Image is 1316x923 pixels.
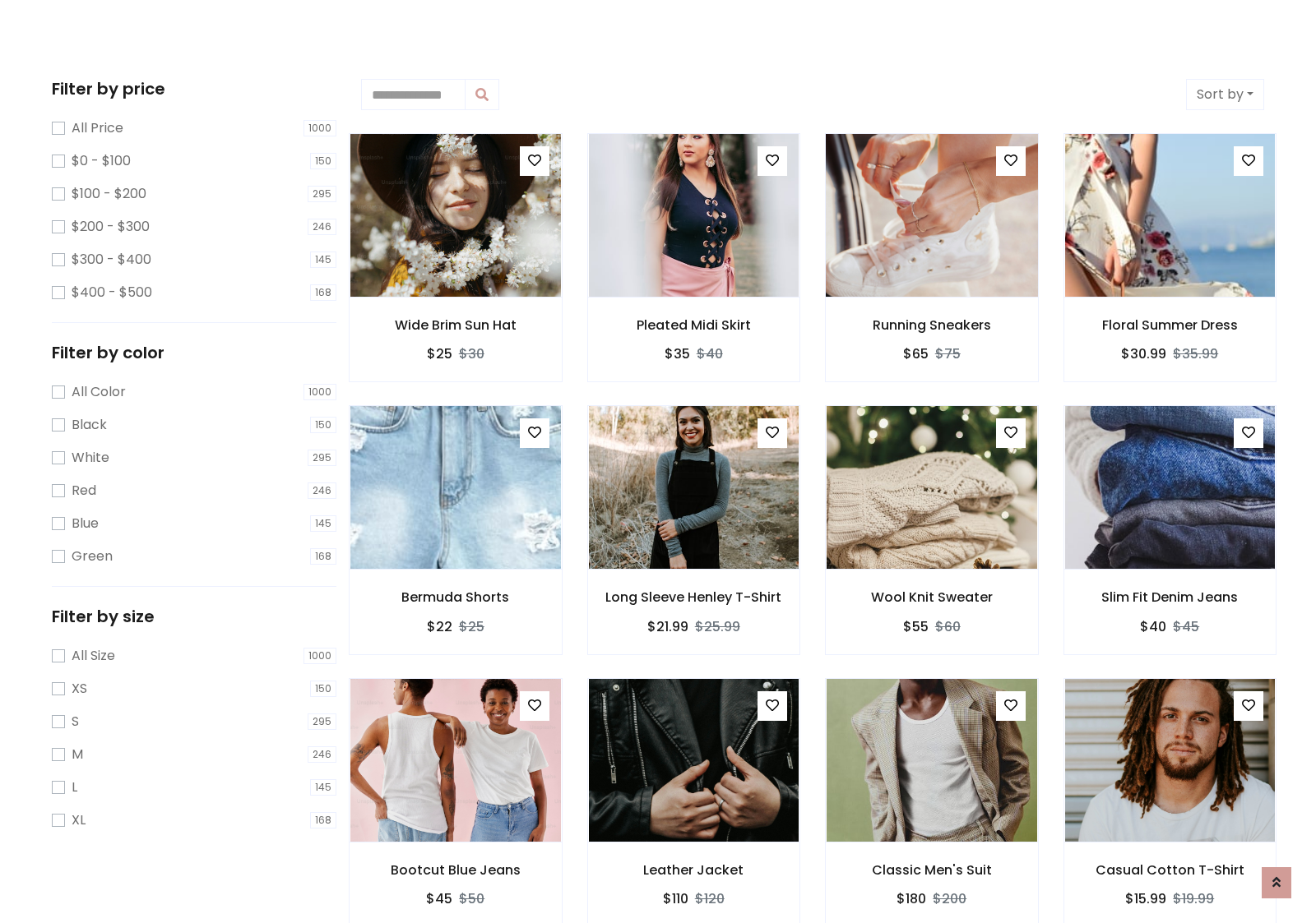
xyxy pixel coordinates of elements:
h6: Wide Brim Sun Hat [350,317,562,333]
h6: $30.99 [1121,346,1166,362]
span: 145 [310,515,336,532]
span: 295 [308,186,336,202]
span: 145 [310,252,336,268]
span: 145 [310,779,336,796]
span: 168 [310,548,336,565]
h6: $55 [903,619,929,635]
h6: $45 [426,891,452,907]
label: $400 - $500 [72,283,152,302]
span: 168 [310,284,336,301]
h6: $180 [897,891,926,907]
del: $25.99 [695,617,740,636]
label: $200 - $300 [72,217,150,237]
label: All Color [72,382,126,402]
h5: Filter by size [52,607,336,626]
del: $200 [933,889,966,908]
h6: Long Sleeve Henley T-Shirt [588,589,800,605]
h6: Leather Jacket [588,862,800,878]
h6: $22 [427,619,452,635]
label: L [72,778,77,797]
h6: $15.99 [1125,891,1166,907]
span: 295 [308,713,336,730]
h6: Slim Fit Denim Jeans [1064,589,1277,605]
h6: Bootcut Blue Jeans [350,862,562,878]
span: 246 [308,219,336,235]
label: S [72,712,79,731]
span: 150 [310,681,336,697]
del: $45 [1173,617,1199,636]
del: $40 [697,344,723,363]
span: 150 [310,153,336,169]
label: Red [72,481,96,501]
label: $100 - $200 [72,184,146,204]
label: XL [72,810,86,830]
h5: Filter by price [52,79,336,99]
del: $120 [695,889,725,908]
del: $35.99 [1173,344,1218,363]
label: M [72,745,83,764]
del: $25 [459,617,484,636]
label: Green [72,547,113,566]
span: 246 [308,482,336,499]
h6: Classic Men's Suit [826,862,1038,878]
label: XS [72,679,87,699]
label: White [72,448,109,468]
span: 1000 [304,384,336,400]
span: 168 [310,812,336,828]
h6: $25 [427,346,452,362]
h6: Floral Summer Dress [1064,317,1277,333]
del: $75 [935,344,961,363]
span: 1000 [304,120,336,136]
h6: Wool Knit Sweater [826,589,1038,605]
h6: $35 [665,346,690,362]
del: $30 [459,344,484,363]
h6: Running Sneakers [826,317,1038,333]
label: Black [72,415,107,435]
h6: $21.99 [647,619,688,635]
h6: $65 [903,346,929,362]
label: Blue [72,514,99,533]
span: 295 [308,450,336,466]
button: Sort by [1186,79,1264,110]
h6: $110 [663,891,688,907]
span: 150 [310,417,336,433]
h6: Bermuda Shorts [350,589,562,605]
span: 246 [308,746,336,763]
h6: Casual Cotton T-Shirt [1064,862,1277,878]
h6: $40 [1140,619,1166,635]
h5: Filter by color [52,343,336,362]
h6: Pleated Midi Skirt [588,317,800,333]
label: $0 - $100 [72,151,131,171]
del: $60 [935,617,961,636]
span: 1000 [304,648,336,664]
del: $19.99 [1173,889,1214,908]
label: $300 - $400 [72,250,151,270]
del: $50 [459,889,484,908]
label: All Price [72,118,123,138]
label: All Size [72,646,115,666]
